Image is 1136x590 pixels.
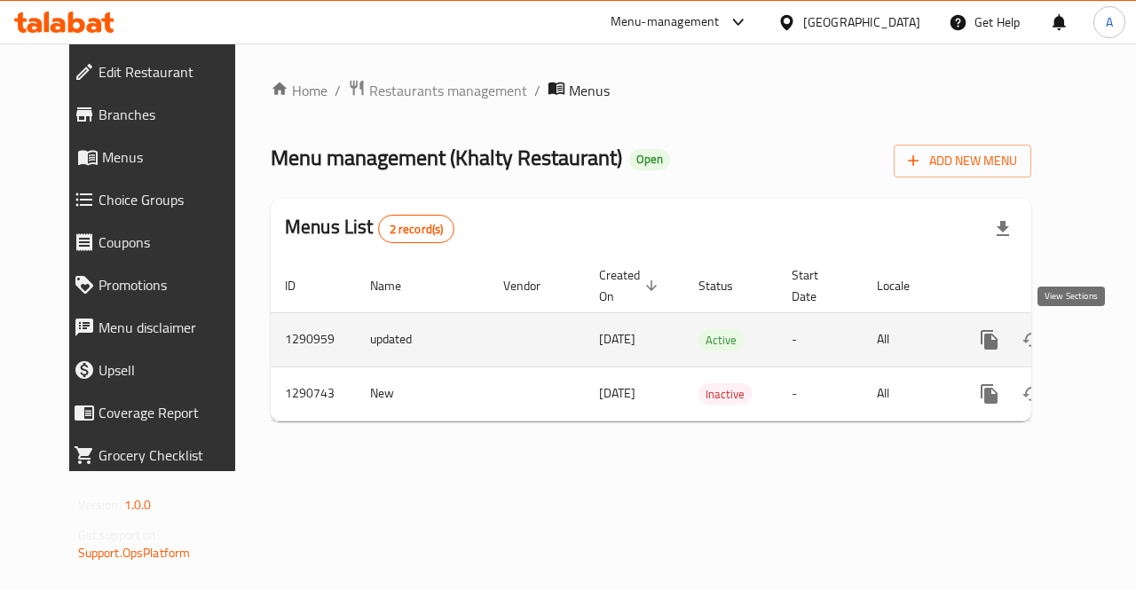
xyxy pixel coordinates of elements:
[777,312,863,366] td: -
[982,208,1024,250] div: Export file
[99,104,245,125] span: Branches
[1011,373,1053,415] button: Change Status
[369,80,527,101] span: Restaurants management
[78,541,191,564] a: Support.OpsPlatform
[78,523,160,547] span: Get support on:
[271,80,327,101] a: Home
[99,232,245,253] span: Coupons
[698,384,752,405] span: Inactive
[356,366,489,421] td: New
[356,312,489,366] td: updated
[379,221,454,238] span: 2 record(s)
[271,366,356,421] td: 1290743
[611,12,720,33] div: Menu-management
[863,312,954,366] td: All
[99,359,245,381] span: Upsell
[908,150,1017,172] span: Add New Menu
[99,189,245,210] span: Choice Groups
[370,275,424,296] span: Name
[863,366,954,421] td: All
[59,93,259,136] a: Branches
[698,383,752,405] div: Inactive
[792,264,841,307] span: Start Date
[968,319,1011,361] button: more
[803,12,920,32] div: [GEOGRAPHIC_DATA]
[99,444,245,466] span: Grocery Checklist
[285,275,319,296] span: ID
[59,136,259,178] a: Menus
[968,373,1011,415] button: more
[534,80,540,101] li: /
[59,434,259,476] a: Grocery Checklist
[59,391,259,434] a: Coverage Report
[285,214,454,243] h2: Menus List
[629,149,670,170] div: Open
[102,146,245,168] span: Menus
[777,366,863,421] td: -
[59,264,259,306] a: Promotions
[59,51,259,93] a: Edit Restaurant
[99,317,245,338] span: Menu disclaimer
[59,349,259,391] a: Upsell
[335,80,341,101] li: /
[99,274,245,295] span: Promotions
[124,493,152,516] span: 1.0.0
[59,178,259,221] a: Choice Groups
[698,275,756,296] span: Status
[599,264,663,307] span: Created On
[698,330,744,350] span: Active
[378,215,455,243] div: Total records count
[894,145,1031,177] button: Add New Menu
[877,275,933,296] span: Locale
[503,275,564,296] span: Vendor
[78,493,122,516] span: Version:
[629,152,670,167] span: Open
[599,382,635,405] span: [DATE]
[1011,319,1053,361] button: Change Status
[99,61,245,83] span: Edit Restaurant
[599,327,635,350] span: [DATE]
[271,312,356,366] td: 1290959
[698,329,744,350] div: Active
[271,79,1031,102] nav: breadcrumb
[59,221,259,264] a: Coupons
[348,79,527,102] a: Restaurants management
[569,80,610,101] span: Menus
[59,306,259,349] a: Menu disclaimer
[99,402,245,423] span: Coverage Report
[271,138,622,177] span: Menu management ( Khalty Restaurant )
[1106,12,1113,32] span: A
